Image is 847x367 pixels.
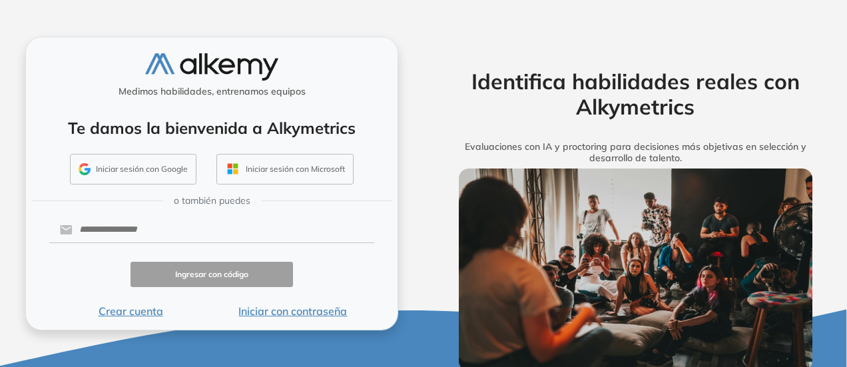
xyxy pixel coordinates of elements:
img: OUTLOOK_ICON [225,161,240,177]
button: Ingresar con código [131,262,293,288]
iframe: Chat Widget [780,303,847,367]
h5: Evaluaciones con IA y proctoring para decisiones más objetivas en selección y desarrollo de talento. [439,141,832,164]
button: Iniciar con contraseña [212,303,374,319]
div: Widget de chat [780,303,847,367]
img: GMAIL_ICON [79,163,91,175]
h5: Medimos habilidades, entrenamos equipos [31,86,392,97]
button: Crear cuenta [49,303,212,319]
button: Iniciar sesión con Google [70,154,196,184]
span: o también puedes [174,194,250,208]
h2: Identifica habilidades reales con Alkymetrics [439,69,832,120]
img: logo-alkemy [145,53,278,81]
h4: Te damos la bienvenida a Alkymetrics [43,119,380,138]
button: Iniciar sesión con Microsoft [216,154,354,184]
